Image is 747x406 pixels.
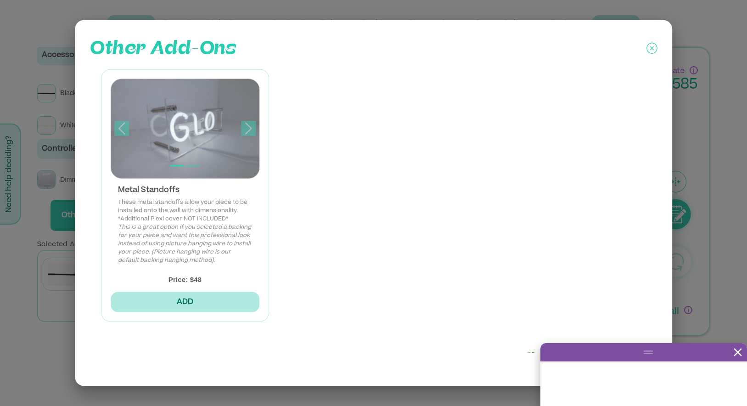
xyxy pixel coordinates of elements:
[118,274,253,285] p: Price: $ 48
[170,160,184,171] button: Slide 1
[186,160,200,171] button: Slide 2
[90,35,237,62] p: Other Add-Ons
[111,292,260,312] button: ADD
[111,79,260,179] img: 0 img
[701,362,747,406] iframe: Chat Widget
[118,198,253,223] p: These metal standoffs allow your piece to be installed onto the wall with dimensionality. *Additi...
[118,186,253,194] div: Metal Standoffs
[118,224,251,263] em: This is a great option if you selected a backing for your piece and want this professional look i...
